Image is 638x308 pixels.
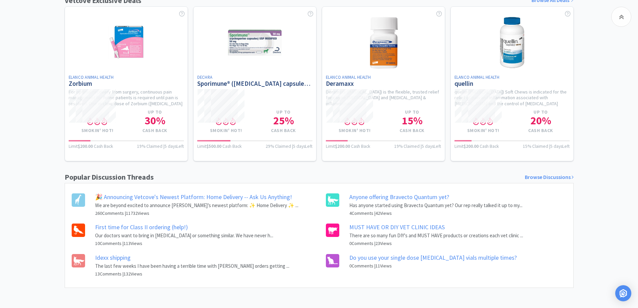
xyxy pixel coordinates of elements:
[383,128,441,133] h4: Cash Back
[349,209,522,217] h6: 4 Comments | 42 Views
[512,128,570,133] h4: Cash Back
[193,6,316,161] a: DechraSporimune® ([MEDICAL_DATA] capsules) USP MODIFIED Smokin' Hot!Up to25%Cash BackLimit$500.00...
[95,193,292,201] a: 🎉 Announcing Vetcove's Newest Platform: Home Delivery -- Ask Us Anything!
[95,232,273,240] p: Our doctors want to bring in [MEDICAL_DATA] or something similar. We have never h...
[525,173,574,182] a: Browse Discussions
[383,109,441,115] h4: Up to
[383,115,441,126] h1: 15 %
[349,232,523,240] p: There are so many fun DIY's and MUST HAVE products or creations each vet clinic ...
[255,115,312,126] h1: 25 %
[126,109,184,115] h4: Up to
[349,262,517,269] h6: 0 Comments | 11 Views
[349,240,523,247] h6: 0 Comments | 23 Views
[615,285,631,301] div: Open Intercom Messenger
[95,254,131,261] a: Idexx shipping
[197,128,255,133] h4: Smokin' Hot!
[95,209,298,217] h6: 260 Comments | 11732 Views
[95,240,273,247] h6: 10 Comments | 113 Views
[512,109,570,115] h4: Up to
[95,270,289,278] h6: 13 Comments | 132 Views
[349,254,517,261] a: Do you use your single dose [MEDICAL_DATA] vials multiple times?
[126,128,184,133] h4: Cash Back
[512,115,570,126] h1: 20 %
[255,128,312,133] h4: Cash Back
[349,193,449,201] a: Anyone offering Bravecto Quantum yet?
[255,109,312,115] h4: Up to
[69,128,126,133] h4: Smokin' Hot!
[349,223,445,231] a: MUST HAVE OR DIY VET CLINIC IDEAS
[326,128,383,133] h4: Smokin' Hot!
[95,262,289,270] p: The last few weeks I have been having a terrible time with [PERSON_NAME] orders getting ...
[65,171,154,183] h1: Popular Discussion Threads
[95,223,188,231] a: First time for Class II ordering (help!)
[65,6,188,161] a: Elanco Animal HealthZorbiumFor optimal recovery from surgery, continuous pain management for feli...
[95,201,298,209] p: We are beyond excited to announce [PERSON_NAME]’s newest platform: ✨ Home Delivery ✨ ...
[349,201,522,209] p: Has anyone started using Bravecto Quantum yet? Our rep really talked it up to my...
[322,6,445,161] a: Elanco Animal HealthDeramaxxDeramaxx ([MEDICAL_DATA]) is the flexible, trusted relief for canine ...
[450,6,574,161] a: Elanco Animal Healthquellinquellin ([MEDICAL_DATA]) Soft Chews is indicated for the relief of pai...
[126,115,184,126] h1: 30 %
[454,128,512,133] h4: Smokin' Hot!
